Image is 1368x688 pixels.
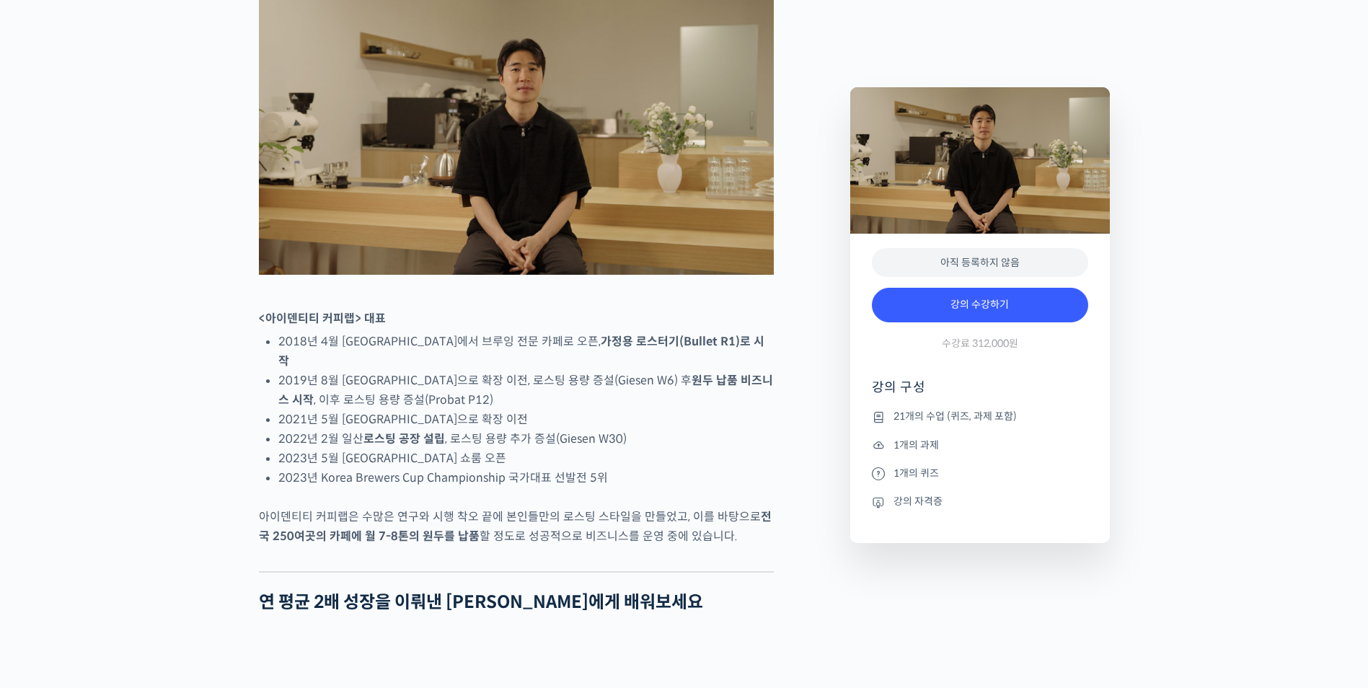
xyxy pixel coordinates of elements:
[872,248,1088,278] div: 아직 등록하지 않음
[363,431,445,446] strong: 로스팅 공장 설립
[278,429,774,449] li: 2022년 2월 일산 , 로스팅 용량 추가 증설(Giesen W30)
[942,337,1018,350] span: 수강료 312,000원
[45,479,54,490] span: 홈
[186,457,277,493] a: 설정
[4,457,95,493] a: 홈
[278,449,774,468] li: 2023년 5월 [GEOGRAPHIC_DATA] 쇼룸 오픈
[132,480,149,491] span: 대화
[278,371,774,410] li: 2019년 8월 [GEOGRAPHIC_DATA]으로 확장 이전, 로스팅 용량 증설(Giesen W6) 후 , 이후 로스팅 용량 증설(Probat P12)
[278,332,774,371] li: 2018년 4월 [GEOGRAPHIC_DATA]에서 브루잉 전문 카페로 오픈,
[259,311,386,326] strong: <아이덴티티 커피랩> 대표
[259,592,774,613] h2: 연 평균 2배 성장을 이뤄낸 [PERSON_NAME]에게 배워보세요
[872,288,1088,322] a: 강의 수강하기
[872,379,1088,407] h4: 강의 구성
[872,493,1088,511] li: 강의 자격증
[872,408,1088,425] li: 21개의 수업 (퀴즈, 과제 포함)
[278,468,774,488] li: 2023년 Korea Brewers Cup Championship 국가대표 선발전 5위
[223,479,240,490] span: 설정
[278,410,774,429] li: 2021년 5월 [GEOGRAPHIC_DATA]으로 확장 이전
[872,436,1088,454] li: 1개의 과제
[95,457,186,493] a: 대화
[259,507,774,546] p: 아이덴티티 커피랩은 수많은 연구와 시행 착오 끝에 본인들만의 로스팅 스타일을 만들었고, 이를 바탕으로 할 정도로 성공적으로 비즈니스를 운영 중에 있습니다.
[872,464,1088,482] li: 1개의 퀴즈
